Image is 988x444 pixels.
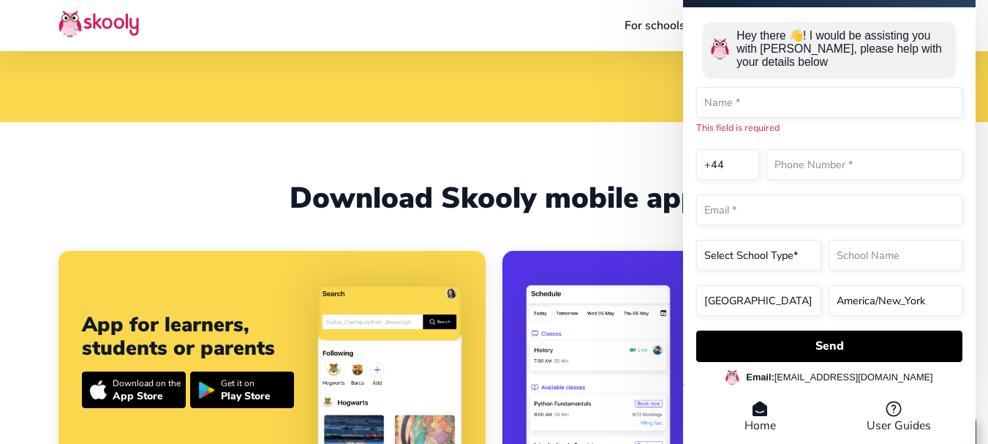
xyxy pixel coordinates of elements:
a: Download on theApp Store [82,372,186,408]
img: icon-apple [90,380,107,400]
div: Play Store [221,389,270,403]
div: App Store [113,389,181,403]
div: Download Skooly mobile app [59,181,929,216]
div: Get it on [221,377,270,389]
a: Get it onPlay Store [190,372,294,408]
div: App for learners, students or parents [82,313,294,360]
img: icon-playstore [198,382,215,399]
div: Download on the [113,377,181,389]
img: Skooly [59,10,139,38]
a: For schools [615,14,695,37]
